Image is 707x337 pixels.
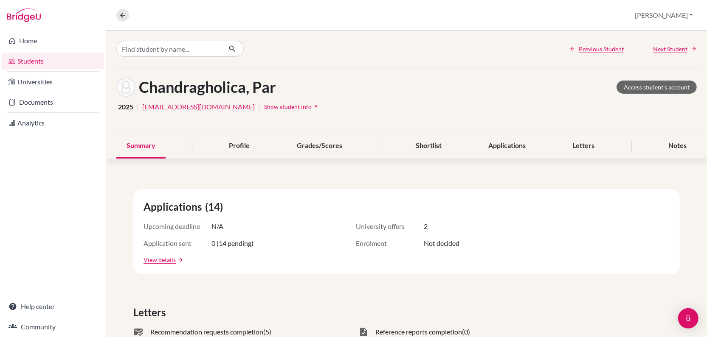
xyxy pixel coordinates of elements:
span: Previous Student [579,45,624,53]
span: Not decided [424,238,459,248]
span: mark_email_read [133,327,144,337]
span: (14) [205,199,226,214]
span: 2 [424,221,428,231]
span: | [137,102,139,112]
a: View details [144,255,176,264]
div: Shortlist [406,134,452,159]
i: arrow_drop_down [312,102,320,111]
span: task [358,327,369,337]
a: Help center [2,298,104,315]
span: | [258,102,260,112]
div: Grades/Scores [287,134,352,159]
span: (5) [263,327,271,337]
span: Applications [144,199,205,214]
span: Letters [133,305,169,320]
span: Reference reports completion [375,327,462,337]
a: Students [2,53,104,70]
span: Recommendation requests completion [150,327,263,337]
input: Find student by name... [116,41,222,57]
a: Community [2,318,104,335]
img: Bridge-U [7,8,41,22]
span: N/A [211,221,223,231]
div: Letters [563,134,605,159]
img: Par Chandragholica's avatar [116,78,135,97]
a: Documents [2,94,104,111]
span: Enrolment [356,238,424,248]
div: Notes [658,134,697,159]
div: Summary [116,134,166,159]
a: Access student's account [617,81,697,94]
span: Show student info [264,103,312,110]
span: 0 (14 pending) [211,238,254,248]
span: Next Student [653,45,687,53]
div: Applications [478,134,536,159]
a: arrow_forward [176,257,183,263]
div: Profile [219,134,260,159]
div: Open Intercom Messenger [678,308,699,329]
span: University offers [356,221,424,231]
span: Application sent [144,238,211,248]
a: Universities [2,73,104,90]
button: [PERSON_NAME] [631,7,697,23]
span: 2025 [118,102,133,112]
a: Analytics [2,114,104,131]
a: [EMAIL_ADDRESS][DOMAIN_NAME] [142,102,255,112]
button: Show student infoarrow_drop_down [264,100,321,113]
span: Upcoming deadline [144,221,211,231]
a: Home [2,32,104,49]
a: Next Student [653,45,697,53]
a: Previous Student [569,45,624,53]
span: (0) [462,327,470,337]
h1: Chandragholica, Par [139,78,276,96]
